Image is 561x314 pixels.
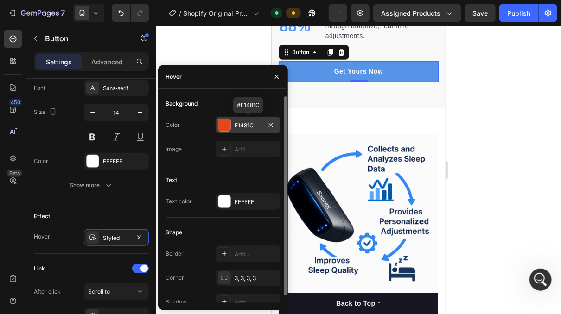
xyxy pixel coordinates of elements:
div: Text color [166,197,192,206]
button: Upload attachment [44,243,51,251]
div: Show more [70,181,113,190]
div: Kindly give me a moment, I will share why this is happening. [15,118,145,136]
div: user says… [7,67,178,113]
div: The reason why the button changes colour when it is hovered on is because the effect is turned on... [15,182,145,273]
div: Sans-serif [103,84,147,93]
div: Add... [235,298,278,307]
div: Border [166,250,184,258]
div: Back to Top ↑ [64,273,109,283]
div: Shape [166,228,182,237]
div: Color [34,157,48,165]
img: image_demo.jpg [7,108,167,268]
div: Effect [34,212,50,220]
div: Styled [103,234,130,242]
button: Emoji picker [14,243,22,251]
div: Rukky says… [7,113,178,149]
div: Image [166,145,182,153]
div: Hover [166,73,182,81]
button: Send a message… [159,239,174,254]
span: / [179,8,181,18]
div: Add... [235,250,278,258]
div: E1481C [235,121,261,130]
button: Scroll to [84,283,149,300]
div: FFFFFF [235,198,278,206]
button: Show more [34,177,149,194]
div: Link [34,264,45,273]
div: Publish [507,8,530,18]
div: After click [34,288,61,296]
a: Get Yours Now [7,35,167,56]
div: Beta [7,170,22,177]
div: Kindly give me a moment, I will share why this is happening. [7,113,152,142]
h1: Rukky [45,5,68,12]
textarea: Message… [8,224,178,239]
div: whenever i hover over my buy buttons it changes to a diferent colour, how do i prevent this and k... [41,72,171,100]
p: Settings [46,57,72,67]
div: Add... [235,145,278,154]
button: go back [6,4,24,21]
p: Active [45,12,64,21]
button: Save [465,4,496,22]
div: Size [34,106,58,119]
div: Undo/Redo [112,4,149,22]
span: Save [473,9,488,17]
span: Shopify Original Product Template [183,8,249,18]
div: ok [163,155,171,164]
div: Background [166,100,198,108]
p: 7 [61,7,65,19]
button: Home [145,4,163,21]
p: Advanced [91,57,123,67]
button: Back to Top ↑ [7,267,166,288]
button: Publish [499,4,538,22]
div: FFFFFF [103,157,147,166]
div: Shadow [166,298,187,306]
img: Profile image for Rukky [26,5,41,20]
div: whenever i hover over my buy buttons it changes to a diferent colour, how do i prevent this and k... [33,67,178,105]
div: Button [19,22,39,31]
span: Scroll to [88,288,110,295]
div: user says… [7,20,178,67]
p: Button [45,33,124,44]
div: ok [155,149,178,170]
div: Text [166,176,177,184]
div: Font [34,84,45,92]
div: Hover [34,232,50,241]
iframe: Design area [272,26,446,314]
iframe: Intercom live chat [529,269,552,291]
div: 3, 3, 3, 3 [235,274,278,283]
div: Color [166,121,180,129]
button: 7 [4,4,69,22]
button: Gif picker [29,243,37,251]
p: Get Yours Now [63,41,112,50]
button: Assigned Products [373,4,461,22]
span: Assigned Products [381,8,440,18]
div: Close [163,4,179,20]
div: user says… [7,149,178,177]
div: Corner [166,274,184,282]
div: 450 [9,99,22,106]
